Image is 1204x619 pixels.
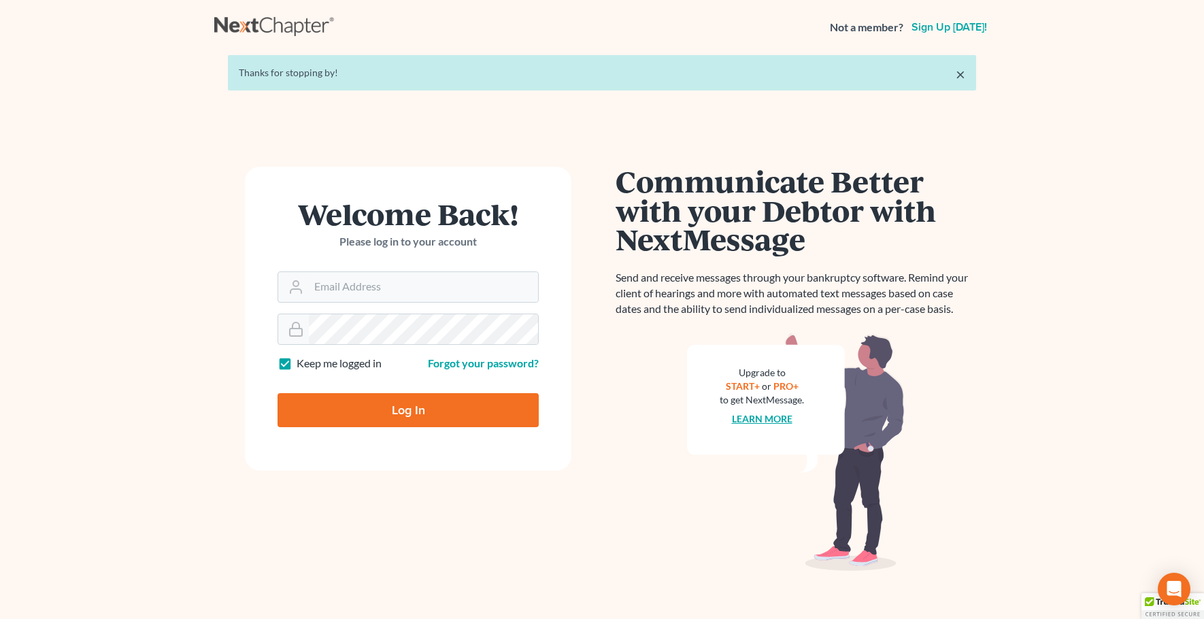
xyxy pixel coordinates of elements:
[909,22,990,33] a: Sign up [DATE]!
[616,270,976,317] p: Send and receive messages through your bankruptcy software. Remind your client of hearings and mo...
[773,380,799,392] a: PRO+
[726,380,760,392] a: START+
[687,333,905,571] img: nextmessage_bg-59042aed3d76b12b5cd301f8e5b87938c9018125f34e5fa2b7a6b67550977c72.svg
[720,393,804,407] div: to get NextMessage.
[1141,593,1204,619] div: TrustedSite Certified
[278,393,539,427] input: Log In
[297,356,382,371] label: Keep me logged in
[278,199,539,229] h1: Welcome Back!
[732,413,792,424] a: Learn more
[720,366,804,380] div: Upgrade to
[278,234,539,250] p: Please log in to your account
[616,167,976,254] h1: Communicate Better with your Debtor with NextMessage
[830,20,903,35] strong: Not a member?
[309,272,538,302] input: Email Address
[956,66,965,82] a: ×
[239,66,965,80] div: Thanks for stopping by!
[762,380,771,392] span: or
[428,356,539,369] a: Forgot your password?
[1158,573,1190,605] div: Open Intercom Messenger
